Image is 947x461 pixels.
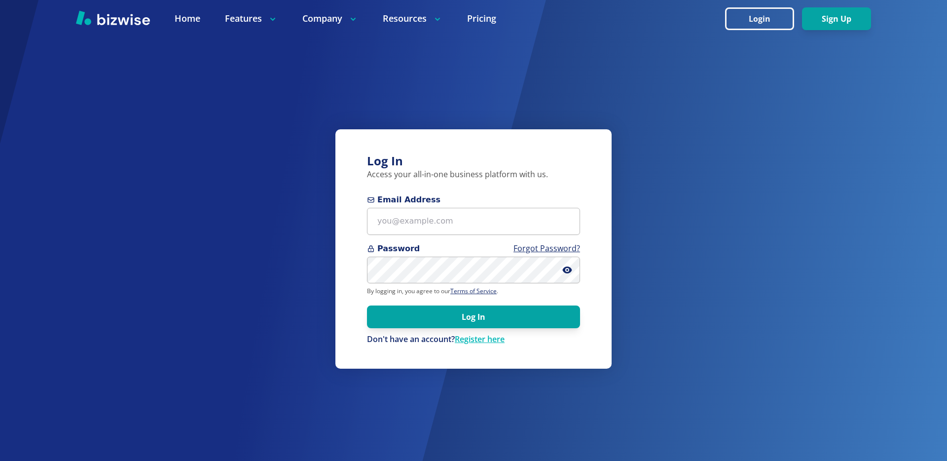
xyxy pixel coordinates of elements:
[467,12,496,25] a: Pricing
[367,306,580,328] button: Log In
[367,334,580,345] p: Don't have an account?
[383,12,442,25] p: Resources
[76,10,150,25] img: Bizwise Logo
[725,7,794,30] button: Login
[175,12,200,25] a: Home
[367,243,580,255] span: Password
[367,334,580,345] div: Don't have an account?Register here
[513,243,580,254] a: Forgot Password?
[802,14,871,24] a: Sign Up
[802,7,871,30] button: Sign Up
[367,287,580,295] p: By logging in, you agree to our .
[302,12,358,25] p: Company
[450,287,497,295] a: Terms of Service
[225,12,278,25] p: Features
[367,194,580,206] span: Email Address
[725,14,802,24] a: Login
[367,208,580,235] input: you@example.com
[455,334,505,345] a: Register here
[367,153,580,169] h3: Log In
[367,169,580,180] p: Access your all-in-one business platform with us.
